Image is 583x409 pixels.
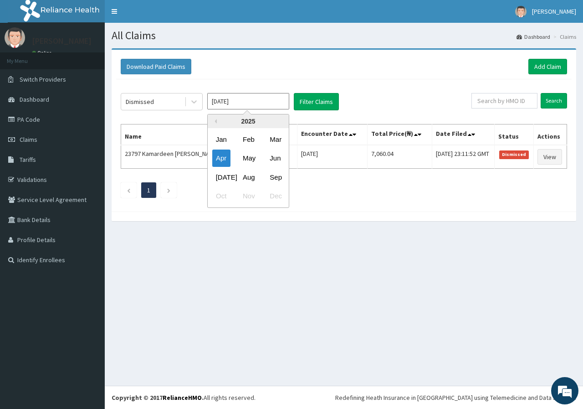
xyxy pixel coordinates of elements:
[17,46,37,68] img: d_794563401_company_1708531726252_794563401
[32,37,92,45] p: [PERSON_NAME]
[367,145,432,169] td: 7,060.04
[266,150,284,167] div: Choose June 2025
[239,131,257,148] div: Choose February 2025
[212,150,230,167] div: Choose April 2025
[432,124,494,145] th: Date Filed
[105,386,583,409] footer: All rights reserved.
[126,97,154,106] div: Dismissed
[541,93,567,109] input: Search
[147,186,150,194] a: Page 1 is your current page
[367,124,432,145] th: Total Price(₦)
[515,6,527,17] img: User Image
[5,249,174,281] textarea: Type your message and hit 'Enter'
[20,135,37,144] span: Claims
[212,169,230,186] div: Choose July 2025
[432,145,494,169] td: [DATE] 23:11:52 GMT
[20,155,36,164] span: Tariffs
[499,150,529,159] span: Dismissed
[112,30,576,41] h1: All Claims
[32,50,54,56] a: Online
[207,93,289,109] input: Select Month and Year
[121,124,297,145] th: Name
[471,93,537,109] input: Search by HMO ID
[528,59,567,74] a: Add Claim
[494,124,533,145] th: Status
[47,51,153,63] div: Chat with us now
[112,393,204,402] strong: Copyright © 2017 .
[532,7,576,16] span: [PERSON_NAME]
[5,27,25,48] img: User Image
[239,169,257,186] div: Choose August 2025
[208,130,289,206] div: month 2025-04
[517,33,550,41] a: Dashboard
[20,95,49,104] span: Dashboard
[551,33,576,41] li: Claims
[294,93,339,110] button: Filter Claims
[121,145,297,169] td: 23797 Kamardeen [PERSON_NAME] Owadokun (FMC/10945/A)
[127,186,131,194] a: Previous page
[20,75,66,83] span: Switch Providers
[537,149,562,165] a: View
[121,59,191,74] button: Download Paid Claims
[534,124,567,145] th: Actions
[212,119,217,124] button: Previous Year
[266,169,284,186] div: Choose September 2025
[53,115,126,207] span: We're online!
[163,393,202,402] a: RelianceHMO
[239,150,257,167] div: Choose May 2025
[149,5,171,26] div: Minimize live chat window
[212,131,230,148] div: Choose January 2025
[208,114,289,128] div: 2025
[335,393,576,402] div: Redefining Heath Insurance in [GEOGRAPHIC_DATA] using Telemedicine and Data Science!
[167,186,171,194] a: Next page
[266,131,284,148] div: Choose March 2025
